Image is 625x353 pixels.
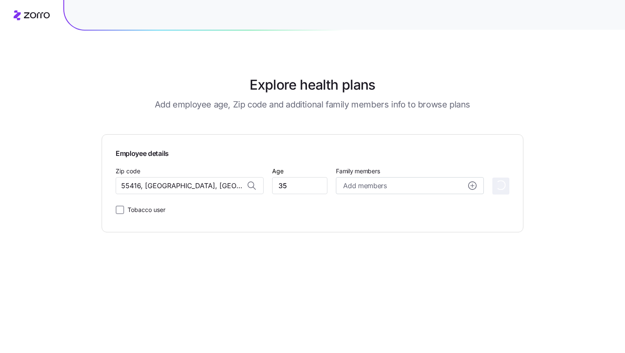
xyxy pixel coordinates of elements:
span: Add members [343,181,386,191]
span: Family members [336,167,484,175]
input: Add age [272,177,327,194]
input: Zip code [116,177,264,194]
label: Age [272,167,284,176]
h3: Add employee age, Zip code and additional family members info to browse plans [155,99,470,110]
button: Add membersadd icon [336,177,484,194]
label: Tobacco user [124,205,165,215]
label: Zip code [116,167,140,176]
h1: Explore health plans [250,75,375,95]
svg: add icon [468,181,477,190]
span: Employee details [116,148,509,159]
